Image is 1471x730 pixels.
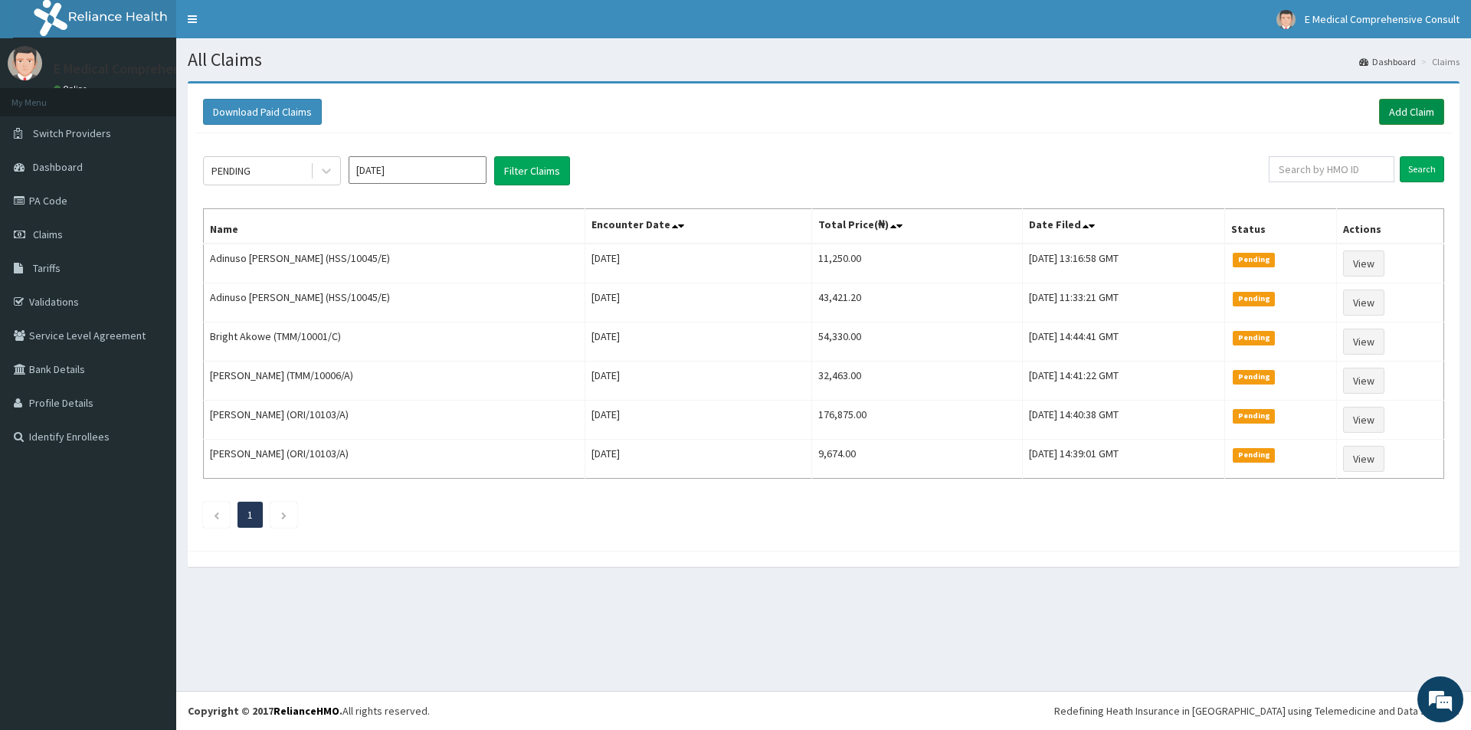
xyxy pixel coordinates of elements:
[54,83,90,94] a: Online
[1233,370,1275,384] span: Pending
[1022,283,1225,322] td: [DATE] 11:33:21 GMT
[1022,244,1225,283] td: [DATE] 13:16:58 GMT
[812,244,1023,283] td: 11,250.00
[812,440,1023,479] td: 9,674.00
[1305,12,1460,26] span: E Medical Comprehensive Consult
[1417,55,1460,68] li: Claims
[213,508,220,522] a: Previous page
[1269,156,1394,182] input: Search by HMO ID
[812,401,1023,440] td: 176,875.00
[204,209,585,244] th: Name
[280,508,287,522] a: Next page
[1336,209,1443,244] th: Actions
[1343,250,1384,277] a: View
[176,691,1471,730] footer: All rights reserved.
[1343,368,1384,394] a: View
[1233,253,1275,267] span: Pending
[188,50,1460,70] h1: All Claims
[585,440,811,479] td: [DATE]
[1359,55,1416,68] a: Dashboard
[1343,329,1384,355] a: View
[247,508,253,522] a: Page 1 is your current page
[812,362,1023,401] td: 32,463.00
[585,283,811,322] td: [DATE]
[204,244,585,283] td: Adinuso [PERSON_NAME] (HSS/10045/E)
[33,126,111,140] span: Switch Providers
[812,322,1023,362] td: 54,330.00
[1022,209,1225,244] th: Date Filed
[211,163,251,178] div: PENDING
[585,322,811,362] td: [DATE]
[1343,407,1384,433] a: View
[1379,99,1444,125] a: Add Claim
[204,283,585,322] td: Adinuso [PERSON_NAME] (HSS/10045/E)
[1233,331,1275,345] span: Pending
[1233,448,1275,462] span: Pending
[494,156,570,185] button: Filter Claims
[33,160,83,174] span: Dashboard
[585,244,811,283] td: [DATE]
[54,62,254,76] p: E Medical Comprehensive Consult
[188,704,342,718] strong: Copyright © 2017 .
[204,401,585,440] td: [PERSON_NAME] (ORI/10103/A)
[1276,10,1296,29] img: User Image
[204,440,585,479] td: [PERSON_NAME] (ORI/10103/A)
[204,322,585,362] td: Bright Akowe (TMM/10001/C)
[1343,290,1384,316] a: View
[1022,440,1225,479] td: [DATE] 14:39:01 GMT
[349,156,487,184] input: Select Month and Year
[33,261,61,275] span: Tariffs
[1022,362,1225,401] td: [DATE] 14:41:22 GMT
[1022,401,1225,440] td: [DATE] 14:40:38 GMT
[1233,409,1275,423] span: Pending
[203,99,322,125] button: Download Paid Claims
[8,46,42,80] img: User Image
[585,209,811,244] th: Encounter Date
[33,228,63,241] span: Claims
[204,362,585,401] td: [PERSON_NAME] (TMM/10006/A)
[585,401,811,440] td: [DATE]
[1343,446,1384,472] a: View
[1233,292,1275,306] span: Pending
[812,209,1023,244] th: Total Price(₦)
[1054,703,1460,719] div: Redefining Heath Insurance in [GEOGRAPHIC_DATA] using Telemedicine and Data Science!
[812,283,1023,322] td: 43,421.20
[1225,209,1336,244] th: Status
[1400,156,1444,182] input: Search
[274,704,339,718] a: RelianceHMO
[585,362,811,401] td: [DATE]
[1022,322,1225,362] td: [DATE] 14:44:41 GMT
